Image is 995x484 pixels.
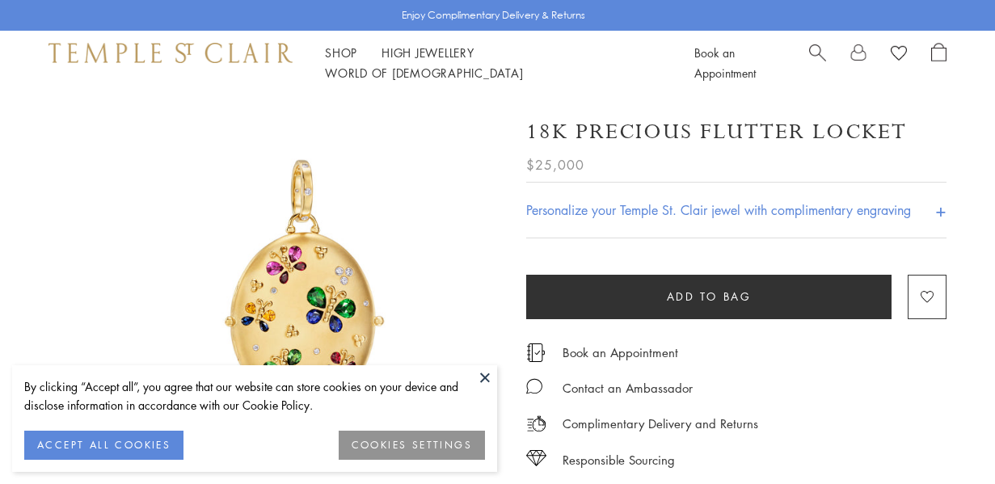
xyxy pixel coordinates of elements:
[526,200,911,220] h4: Personalize your Temple St. Clair jewel with complimentary engraving
[325,65,523,81] a: World of [DEMOGRAPHIC_DATA]World of [DEMOGRAPHIC_DATA]
[931,43,947,83] a: Open Shopping Bag
[325,43,658,83] nav: Main navigation
[809,43,826,83] a: Search
[563,343,678,361] a: Book an Appointment
[563,378,693,398] div: Contact an Ambassador
[339,431,485,460] button: COOKIES SETTINGS
[526,275,892,319] button: Add to bag
[526,154,584,175] span: $25,000
[402,7,585,23] p: Enjoy Complimentary Delivery & Returns
[891,43,907,67] a: View Wishlist
[935,195,947,225] h4: +
[24,377,485,415] div: By clicking “Accept all”, you agree that our website can store cookies on your device and disclos...
[382,44,474,61] a: High JewelleryHigh Jewellery
[325,44,357,61] a: ShopShop
[526,414,546,434] img: icon_delivery.svg
[563,414,758,434] p: Complimentary Delivery and Returns
[526,378,542,394] img: MessageIcon-01_2.svg
[694,44,756,81] a: Book an Appointment
[526,118,907,146] h1: 18K Precious Flutter Locket
[526,450,546,466] img: icon_sourcing.svg
[526,343,546,362] img: icon_appointment.svg
[563,450,675,470] div: Responsible Sourcing
[48,43,293,62] img: Temple St. Clair
[667,288,752,305] span: Add to bag
[24,431,183,460] button: ACCEPT ALL COOKIES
